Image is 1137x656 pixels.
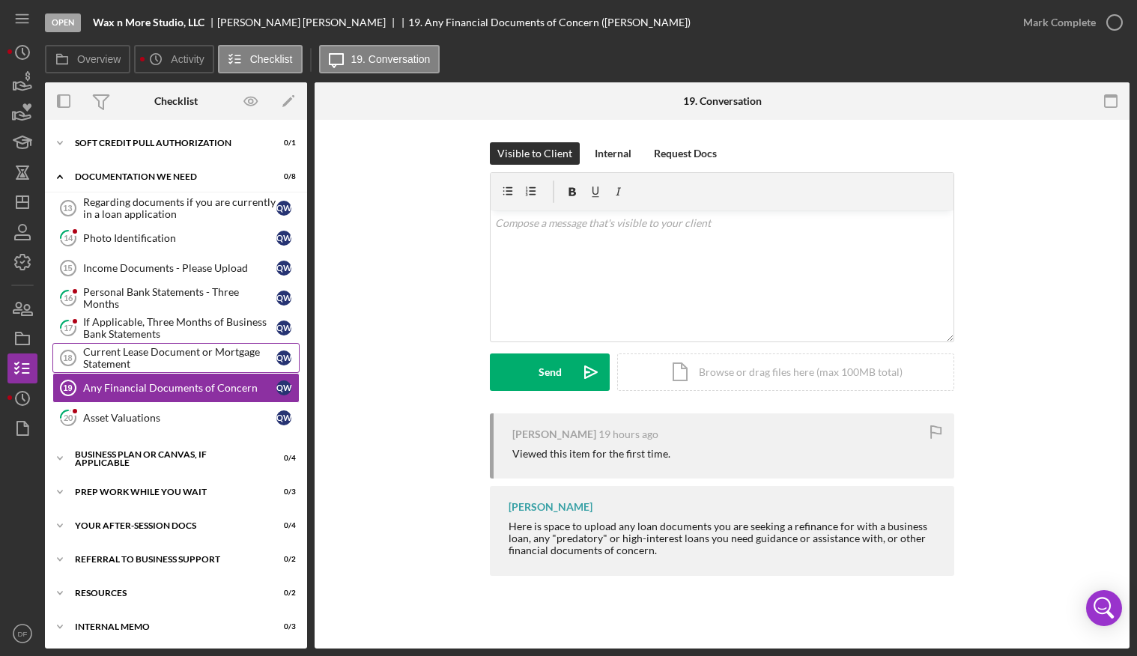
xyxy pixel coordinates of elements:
[408,16,691,28] div: 19. Any Financial Documents of Concern ([PERSON_NAME])
[276,201,291,216] div: Q W
[63,264,72,273] tspan: 15
[63,383,72,392] tspan: 19
[1023,7,1096,37] div: Mark Complete
[154,95,198,107] div: Checklist
[75,172,258,181] div: Documentation We Need
[598,428,658,440] time: 2025-10-05 20:07
[276,231,291,246] div: Q W
[52,403,300,433] a: 20Asset ValuationsQW
[276,350,291,365] div: Q W
[134,45,213,73] button: Activity
[64,323,73,332] tspan: 17
[52,193,300,223] a: 13Regarding documents if you are currently in a loan applicationQW
[52,283,300,313] a: 16Personal Bank Statements - Three MonthsQW
[63,204,72,213] tspan: 13
[512,448,670,460] div: Viewed this item for the first time.
[646,142,724,165] button: Request Docs
[75,521,258,530] div: Your After-Session Docs
[539,353,562,391] div: Send
[269,521,296,530] div: 0 / 4
[75,488,258,496] div: Prep Work While You Wait
[490,353,610,391] button: Send
[171,53,204,65] label: Activity
[52,373,300,403] a: 19Any Financial Documents of ConcernQW
[64,233,73,243] tspan: 14
[269,589,296,598] div: 0 / 2
[75,622,258,631] div: Internal Memo
[83,286,276,310] div: Personal Bank Statements - Three Months
[83,316,276,340] div: If Applicable, Three Months of Business Bank Statements
[269,172,296,181] div: 0 / 8
[276,261,291,276] div: Q W
[63,353,72,362] tspan: 18
[45,45,130,73] button: Overview
[512,428,596,440] div: [PERSON_NAME]
[18,630,28,638] text: DF
[269,622,296,631] div: 0 / 3
[351,53,431,65] label: 19. Conversation
[217,16,398,28] div: [PERSON_NAME] [PERSON_NAME]
[218,45,303,73] button: Checklist
[269,555,296,564] div: 0 / 2
[83,412,276,424] div: Asset Valuations
[52,253,300,283] a: 15Income Documents - Please UploadQW
[83,232,276,244] div: Photo Identification
[52,343,300,373] a: 18Current Lease Document or Mortgage StatementQW
[64,413,73,422] tspan: 20
[77,53,121,65] label: Overview
[1008,7,1130,37] button: Mark Complete
[509,501,592,513] div: [PERSON_NAME]
[683,95,762,107] div: 19. Conversation
[497,142,572,165] div: Visible to Client
[83,346,276,370] div: Current Lease Document or Mortgage Statement
[75,139,258,148] div: Soft Credit Pull Authorization
[509,520,939,556] div: Here is space to upload any loan documents you are seeking a refinance for with a business loan, ...
[490,142,580,165] button: Visible to Client
[319,45,440,73] button: 19. Conversation
[250,53,293,65] label: Checklist
[64,293,73,303] tspan: 16
[7,619,37,649] button: DF
[595,142,631,165] div: Internal
[587,142,639,165] button: Internal
[1086,590,1122,626] div: Open Intercom Messenger
[83,262,276,274] div: Income Documents - Please Upload
[93,16,204,28] b: Wax n More Studio, LLC
[276,321,291,335] div: Q W
[75,555,258,564] div: Referral to Business Support
[269,454,296,463] div: 0 / 4
[83,196,276,220] div: Regarding documents if you are currently in a loan application
[83,382,276,394] div: Any Financial Documents of Concern
[75,450,258,467] div: Business Plan or Canvas, if applicable
[269,488,296,496] div: 0 / 3
[276,291,291,306] div: Q W
[276,410,291,425] div: Q W
[52,313,300,343] a: 17If Applicable, Three Months of Business Bank StatementsQW
[269,139,296,148] div: 0 / 1
[52,223,300,253] a: 14Photo IdentificationQW
[75,589,258,598] div: Resources
[45,13,81,32] div: Open
[654,142,717,165] div: Request Docs
[276,380,291,395] div: Q W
